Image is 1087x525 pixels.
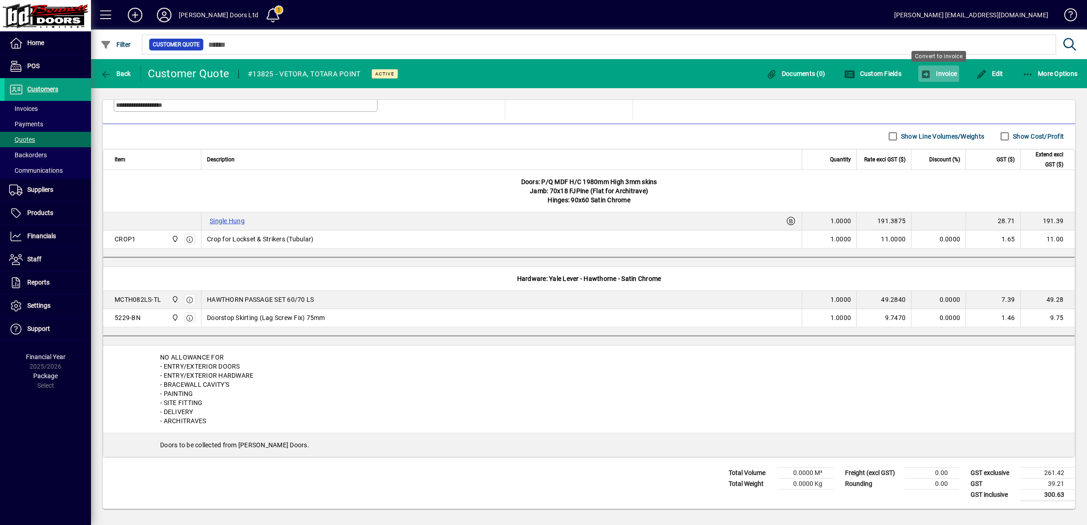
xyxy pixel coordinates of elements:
span: Customer Quote [153,40,200,49]
td: Rounding [840,478,904,489]
a: Reports [5,271,91,294]
div: 11.0000 [862,235,906,244]
span: More Options [1022,70,1078,77]
span: Rate excl GST ($) [864,155,906,165]
td: 0.0000 [911,291,966,309]
span: 1.0000 [830,313,851,322]
td: 9.75 [1020,309,1075,327]
span: Communications [9,167,63,174]
a: Home [5,32,91,55]
a: POS [5,55,91,78]
span: Quantity [830,155,851,165]
td: 0.0000 Kg [779,478,833,489]
button: Profile [150,7,179,23]
td: 261.42 [1021,467,1075,478]
td: 0.00 [904,478,959,489]
div: 191.3875 [862,216,906,225]
span: Financials [27,232,56,240]
span: 1.0000 [830,216,851,225]
td: Total Volume [724,467,779,478]
span: Doorstop Skirting (Lag Screw Fix) 75mm [207,313,325,322]
td: GST [966,478,1021,489]
span: HAWTHORN PASSAGE SET 60/70 LS [207,295,314,304]
span: Products [27,209,53,216]
a: Knowledge Base [1057,2,1076,31]
span: Customers [27,85,58,93]
a: Products [5,202,91,225]
span: Quotes [9,136,35,143]
a: Quotes [5,132,91,147]
span: Documents (0) [766,70,825,77]
div: CROP1 [115,235,136,244]
span: Invoice [921,70,957,77]
span: Settings [27,302,50,309]
span: Item [115,155,126,165]
div: Doors to be collected from [PERSON_NAME] Doors. [103,433,1075,457]
span: Discount (%) [929,155,960,165]
button: Add [121,7,150,23]
td: Total Weight [724,478,779,489]
div: Customer Quote [148,66,230,81]
label: Show Cost/Profit [1011,132,1064,141]
a: Suppliers [5,179,91,201]
td: 0.00 [904,467,959,478]
div: Doors: P/Q MDF H/C 1980mm High 3mm skins Jamb: 70x18 FJPine (Flat for Architrave) Hinges: 90x60 S... [103,170,1075,212]
td: 191.39 [1020,212,1075,230]
td: 39.21 [1021,478,1075,489]
a: Backorders [5,147,91,163]
app-page-header-button: Back [91,65,141,82]
td: 1.46 [966,309,1020,327]
a: Settings [5,295,91,317]
a: Staff [5,248,91,271]
td: 300.63 [1021,489,1075,500]
td: 0.0000 [911,230,966,249]
button: Invoice [918,65,959,82]
span: Invoices [9,105,38,112]
div: NO ALLOWANCE FOR - ENTRY/EXTERIOR DOORS - ENTRY/EXTERIOR HARDWARE - BRACEWALL CAVITY'S - PAINTING... [103,345,1075,433]
span: POS [27,62,40,70]
span: Filter [101,41,131,48]
span: Back [101,70,131,77]
button: Documents (0) [764,65,827,82]
a: Payments [5,116,91,132]
div: Convert to invoice [911,51,966,62]
td: 49.28 [1020,291,1075,309]
a: Financials [5,225,91,248]
span: Bennett Doors Ltd [169,295,180,305]
span: Financial Year [26,353,65,360]
td: Freight (excl GST) [840,467,904,478]
td: 0.0000 M³ [779,467,833,478]
label: Show Line Volumes/Weights [899,132,984,141]
td: GST inclusive [966,489,1021,500]
span: Active [375,71,394,77]
span: Custom Fields [844,70,901,77]
div: #13825 - VETORA, TOTARA POINT [248,67,360,81]
span: Suppliers [27,186,53,193]
a: Communications [5,163,91,178]
span: Extend excl GST ($) [1026,150,1063,170]
a: Invoices [5,101,91,116]
button: Back [98,65,133,82]
span: GST ($) [996,155,1015,165]
span: 1.0000 [830,235,851,244]
span: Bennett Doors Ltd [169,313,180,323]
td: 28.71 [966,212,1020,230]
td: 11.00 [1020,230,1075,249]
td: 1.65 [966,230,1020,249]
span: Edit [976,70,1003,77]
div: [PERSON_NAME] [EMAIL_ADDRESS][DOMAIN_NAME] [894,8,1048,22]
div: [PERSON_NAME] Doors Ltd [179,8,258,22]
span: Crop for Lockset & Strikers (Tubular) [207,235,313,244]
label: Single Hung [207,215,247,226]
div: 9.7470 [862,313,906,322]
span: Payments [9,120,43,128]
td: 0.0000 [911,309,966,327]
button: Edit [974,65,1006,82]
span: Reports [27,279,50,286]
a: Support [5,318,91,340]
td: 7.39 [966,291,1020,309]
div: MCTH082LS-TL [115,295,161,304]
span: Description [207,155,235,165]
span: 1.0000 [830,295,851,304]
button: Filter [98,36,133,53]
